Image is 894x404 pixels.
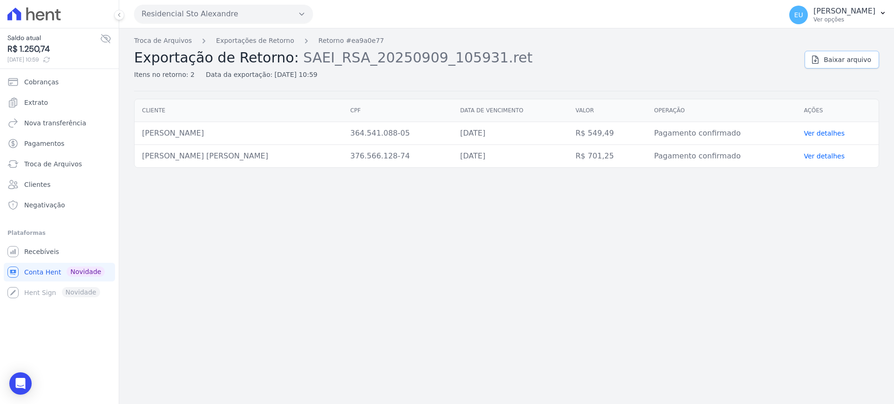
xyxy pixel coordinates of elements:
td: 364.541.088-05 [343,122,453,145]
nav: Sidebar [7,73,111,302]
div: Plataformas [7,227,111,239]
span: Nova transferência [24,118,86,128]
nav: Breadcrumb [134,36,797,46]
span: EU [794,12,803,18]
th: Ações [796,99,879,122]
th: CPF [343,99,453,122]
td: R$ 701,25 [568,145,647,168]
a: Recebíveis [4,242,115,261]
p: Ver opções [813,16,875,23]
span: Negativação [24,200,65,210]
span: R$ 1.250,74 [7,43,100,55]
button: EU [PERSON_NAME] Ver opções [782,2,894,28]
td: [PERSON_NAME] [PERSON_NAME] [135,145,343,168]
th: Valor [568,99,647,122]
th: Operação [647,99,797,122]
td: R$ 549,49 [568,122,647,145]
button: Residencial Sto Alexandre [134,5,313,23]
span: SAEI_RSA_20250909_105931.ret [303,48,533,66]
span: Clientes [24,180,50,189]
td: [DATE] [453,122,568,145]
a: Baixar arquivo [805,51,879,68]
span: Pagamentos [24,139,64,148]
a: Ver detalhes [804,152,845,160]
a: Clientes [4,175,115,194]
span: Conta Hent [24,267,61,277]
span: Novidade [67,267,105,277]
a: Nova transferência [4,114,115,132]
div: Itens no retorno: 2 [134,70,195,80]
a: Conta Hent Novidade [4,263,115,281]
span: Cobranças [24,77,59,87]
span: Extrato [24,98,48,107]
span: Baixar arquivo [824,55,871,64]
a: Extrato [4,93,115,112]
td: [DATE] [453,145,568,168]
a: Exportações de Retorno [216,36,294,46]
span: Recebíveis [24,247,59,256]
td: [PERSON_NAME] [135,122,343,145]
a: Troca de Arquivos [134,36,192,46]
span: [DATE] 10:59 [7,55,100,64]
a: Negativação [4,196,115,214]
th: Data de vencimento [453,99,568,122]
div: Data da exportação: [DATE] 10:59 [206,70,318,80]
td: 376.566.128-74 [343,145,453,168]
a: Cobranças [4,73,115,91]
span: Saldo atual [7,33,100,43]
a: Troca de Arquivos [4,155,115,173]
a: Retorno #ea9a0e77 [318,36,384,46]
a: Ver detalhes [804,130,845,137]
a: Pagamentos [4,134,115,153]
span: Troca de Arquivos [24,159,82,169]
span: Exportação de Retorno: [134,49,299,66]
td: Pagamento confirmado [647,145,797,168]
p: [PERSON_NAME] [813,7,875,16]
td: Pagamento confirmado [647,122,797,145]
div: Open Intercom Messenger [9,372,32,395]
th: Cliente [135,99,343,122]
